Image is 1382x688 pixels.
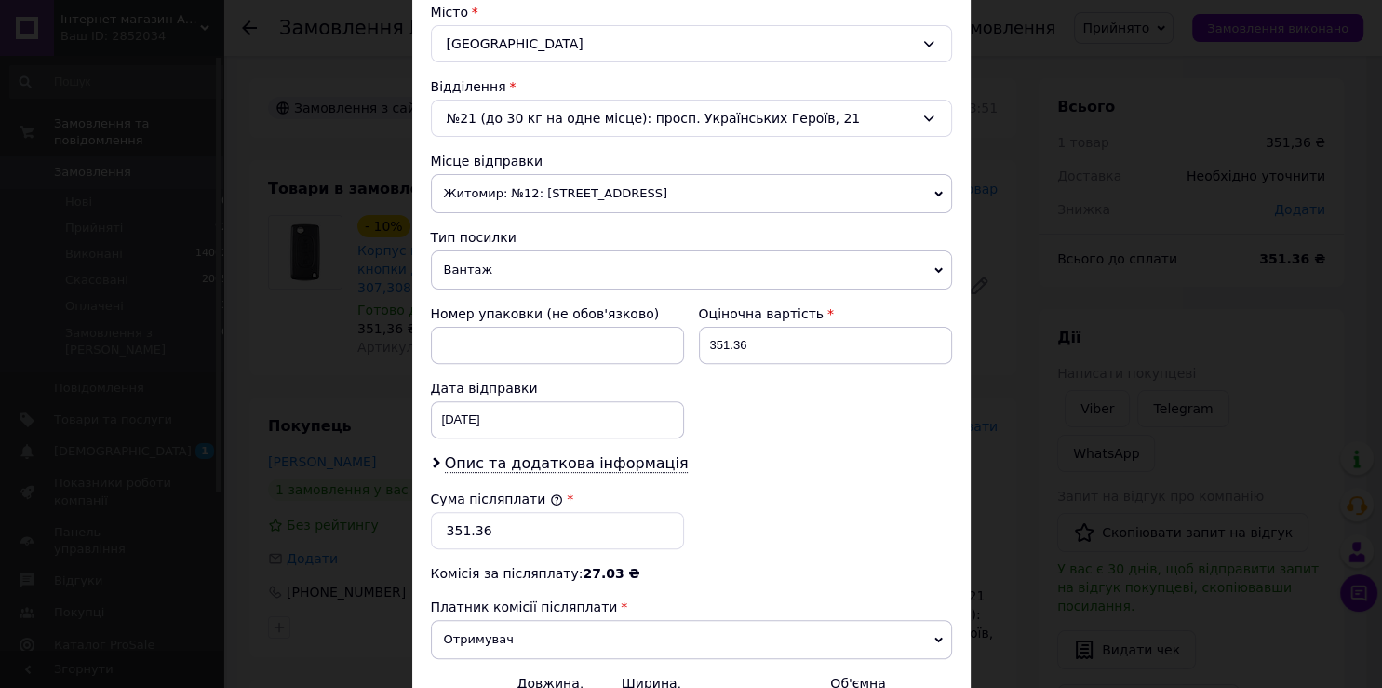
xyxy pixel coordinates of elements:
[431,492,563,506] label: Сума післяплати
[431,230,517,245] span: Тип посилки
[431,564,952,583] div: Комісія за післяплату:
[445,454,689,473] span: Опис та додаткова інформація
[431,25,952,62] div: [GEOGRAPHIC_DATA]
[431,250,952,290] span: Вантаж
[431,100,952,137] div: №21 (до 30 кг на одне місце): просп. Українських Героїв, 21
[431,600,618,614] span: Платник комісії післяплати
[431,304,684,323] div: Номер упаковки (не обов'язково)
[583,566,639,581] span: 27.03 ₴
[431,379,684,398] div: Дата відправки
[431,174,952,213] span: Житомир: №12: [STREET_ADDRESS]
[431,620,952,659] span: Отримувач
[699,304,952,323] div: Оціночна вартість
[431,3,952,21] div: Місто
[431,77,952,96] div: Відділення
[431,154,543,169] span: Місце відправки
